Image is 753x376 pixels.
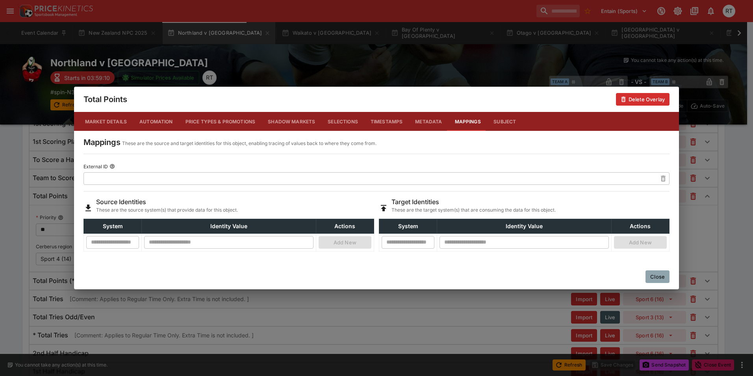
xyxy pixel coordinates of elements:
[79,112,133,131] button: Market Details
[316,219,374,233] th: Actions
[133,112,179,131] button: Automation
[364,112,409,131] button: Timestamps
[84,219,142,233] th: System
[449,112,487,131] button: Mappings
[391,198,556,206] h6: Target Identities
[83,163,108,170] p: External ID
[122,140,376,147] p: These are the source and target identities for this object, enabling tracing of values back to wh...
[96,198,238,206] h6: Source Identities
[487,112,523,131] button: Subject
[437,219,611,233] th: Identity Value
[321,112,364,131] button: Selections
[179,112,262,131] button: Price Types & Promotions
[409,112,448,131] button: Metadata
[83,137,121,147] h4: Mappings
[391,206,556,214] span: These are the target system(s) that are consuming the data for this object.
[379,219,437,233] th: System
[645,270,670,283] button: Close
[262,112,321,131] button: Shadow Markets
[96,206,238,214] span: These are the source system(s) that provide data for this object.
[616,93,670,106] button: Delete Overlay
[142,219,316,233] th: Identity Value
[611,219,669,233] th: Actions
[109,164,115,169] button: External ID
[83,94,127,104] h4: Total Points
